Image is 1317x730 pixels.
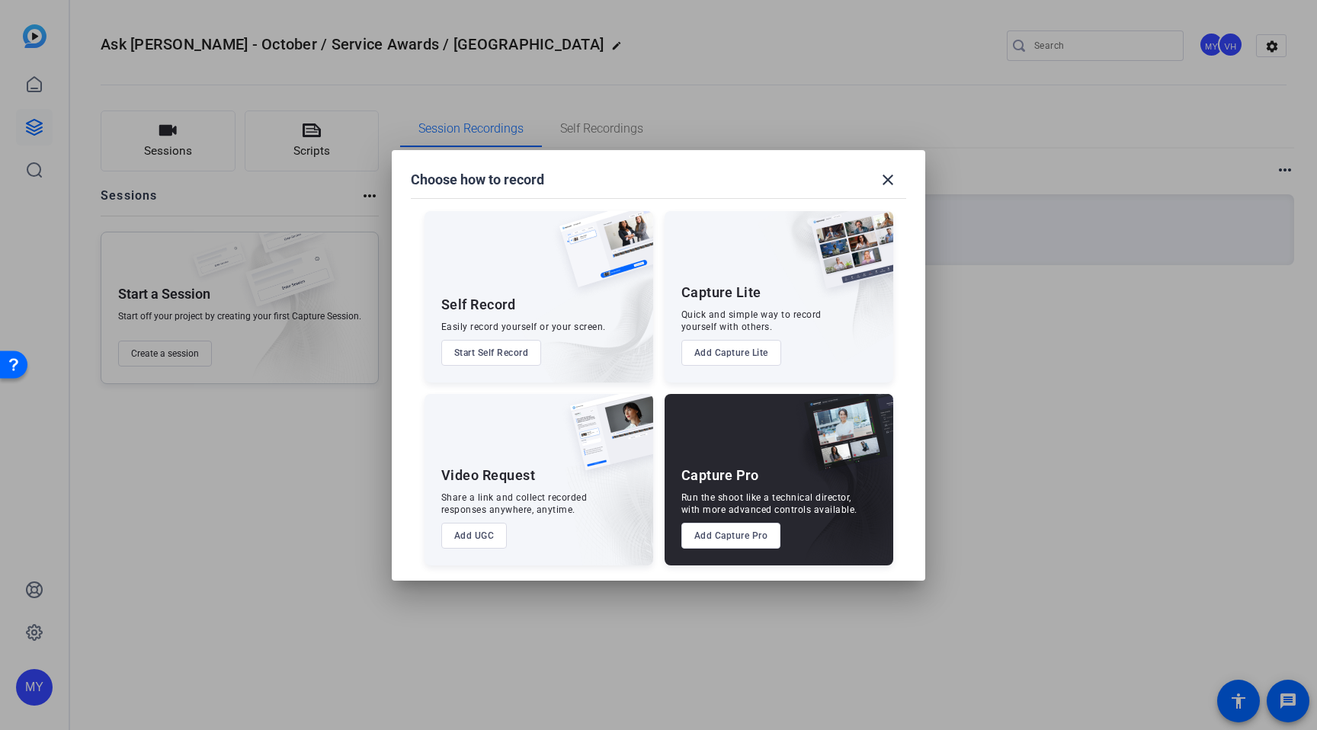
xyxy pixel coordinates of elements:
div: Share a link and collect recorded responses anywhere, anytime. [441,491,588,516]
img: embarkstudio-self-record.png [521,244,653,383]
img: embarkstudio-capture-lite.png [757,211,893,363]
img: embarkstudio-ugc-content.png [565,441,653,565]
div: Quick and simple way to record yourself with others. [681,309,822,333]
div: Easily record yourself or your screen. [441,321,606,333]
img: embarkstudio-capture-pro.png [780,413,893,565]
div: Run the shoot like a technical director, with more advanced controls available. [681,491,857,516]
div: Self Record [441,296,516,314]
img: self-record.png [548,211,653,303]
h1: Choose how to record [411,171,544,189]
img: capture-lite.png [799,211,893,304]
button: Add Capture Pro [681,523,781,549]
div: Capture Pro [681,466,759,485]
div: Video Request [441,466,536,485]
button: Add UGC [441,523,508,549]
mat-icon: close [879,171,897,189]
img: ugc-content.png [559,394,653,486]
div: Capture Lite [681,283,761,302]
img: capture-pro.png [793,394,893,487]
button: Start Self Record [441,340,542,366]
button: Add Capture Lite [681,340,781,366]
